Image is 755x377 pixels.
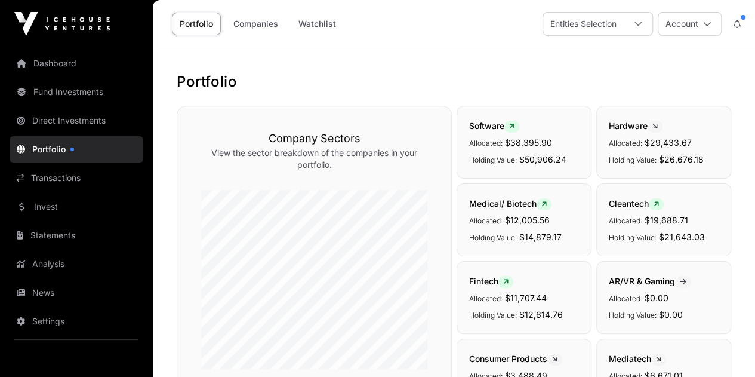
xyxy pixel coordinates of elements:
span: Holding Value: [609,233,657,242]
span: Allocated: [609,216,642,225]
span: AR/VR & Gaming [609,276,691,286]
a: Analysis [10,251,143,277]
a: Statements [10,222,143,249]
span: $50,906.24 [519,154,566,164]
a: News [10,280,143,306]
span: $38,395.90 [505,137,552,148]
span: Hardware [609,121,662,131]
span: Fintech [469,276,513,286]
span: $12,005.56 [505,215,550,225]
div: Entities Selection [543,13,624,35]
span: Software [469,121,519,131]
span: Holding Value: [609,155,657,164]
button: Account [658,12,722,36]
span: $0.00 [659,309,683,320]
span: $21,643.03 [659,232,705,242]
span: Mediatech [609,354,666,364]
a: Direct Investments [10,108,143,134]
p: View the sector breakdown of the companies in your portfolio. [201,147,427,171]
a: Dashboard [10,50,143,76]
span: $11,707.44 [505,293,547,303]
span: Holding Value: [609,311,657,320]
span: Allocated: [469,216,503,225]
a: Portfolio [172,13,221,35]
span: Allocated: [609,294,642,303]
span: Consumer Products [469,354,562,364]
span: Medical/ Biotech [469,198,551,209]
a: Portfolio [10,136,143,163]
img: Icehouse Ventures Logo [14,12,110,36]
span: Holding Value: [469,155,517,164]
span: $19,688.71 [645,215,688,225]
a: Fund Investments [10,79,143,105]
h3: Company Sectors [201,130,427,147]
span: $14,879.17 [519,232,562,242]
span: Holding Value: [469,311,517,320]
a: Companies [226,13,286,35]
a: Watchlist [291,13,344,35]
h1: Portfolio [177,72,731,91]
span: Allocated: [469,294,503,303]
span: Cleantech [609,198,664,209]
a: Invest [10,194,143,220]
span: $29,433.67 [645,137,692,148]
span: Holding Value: [469,233,517,242]
span: $12,614.76 [519,309,563,320]
span: $0.00 [645,293,668,303]
iframe: Chat Widget [695,320,755,377]
span: $26,676.18 [659,154,704,164]
a: Settings [10,308,143,335]
span: Allocated: [609,139,642,148]
a: Transactions [10,165,143,191]
span: Allocated: [469,139,503,148]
